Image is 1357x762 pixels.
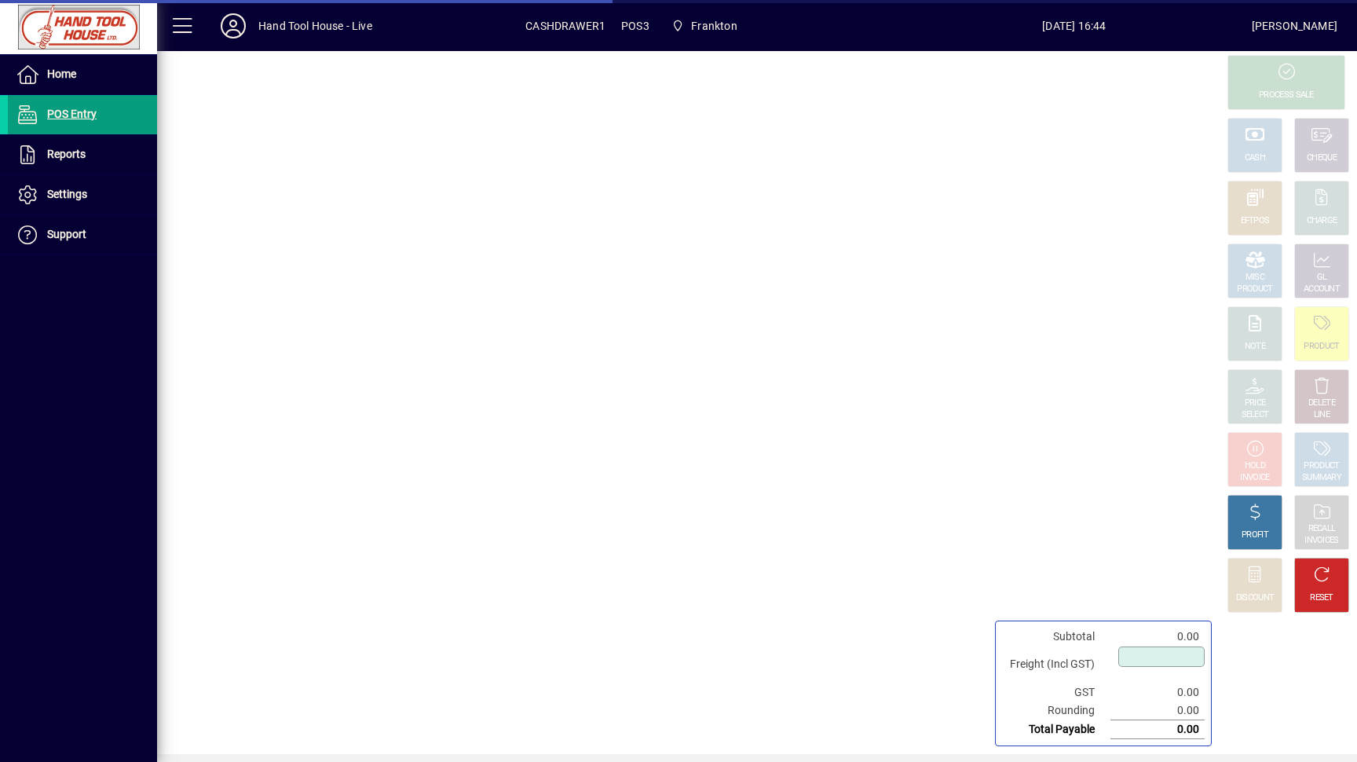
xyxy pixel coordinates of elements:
[1307,215,1337,227] div: CHARGE
[1245,152,1265,164] div: CASH
[1245,460,1265,472] div: HOLD
[8,55,157,94] a: Home
[1110,683,1205,702] td: 0.00
[1252,13,1337,38] div: [PERSON_NAME]
[47,68,76,80] span: Home
[1110,628,1205,646] td: 0.00
[1002,702,1110,720] td: Rounding
[691,13,737,38] span: Frankton
[47,188,87,200] span: Settings
[1110,720,1205,739] td: 0.00
[1308,523,1336,535] div: RECALL
[1304,460,1339,472] div: PRODUCT
[1002,683,1110,702] td: GST
[1245,272,1264,284] div: MISC
[1304,284,1340,295] div: ACCOUNT
[1310,592,1333,604] div: RESET
[1242,409,1269,421] div: SELECT
[208,12,258,40] button: Profile
[8,215,157,255] a: Support
[1245,341,1265,353] div: NOTE
[47,148,86,160] span: Reports
[1302,472,1341,484] div: SUMMARY
[1110,702,1205,720] td: 0.00
[1308,397,1335,409] div: DELETE
[258,13,372,38] div: Hand Tool House - Live
[47,228,86,240] span: Support
[525,13,605,38] span: CASHDRAWER1
[897,13,1252,38] span: [DATE] 16:44
[665,12,744,40] span: Frankton
[1317,272,1327,284] div: GL
[1307,152,1337,164] div: CHEQUE
[1304,341,1339,353] div: PRODUCT
[1237,284,1272,295] div: PRODUCT
[1242,529,1268,541] div: PROFIT
[8,135,157,174] a: Reports
[1002,628,1110,646] td: Subtotal
[1259,90,1314,101] div: PROCESS SALE
[47,108,97,120] span: POS Entry
[1002,646,1110,683] td: Freight (Incl GST)
[1002,720,1110,739] td: Total Payable
[1240,472,1269,484] div: INVOICE
[1236,592,1274,604] div: DISCOUNT
[8,175,157,214] a: Settings
[1304,535,1338,547] div: INVOICES
[1314,409,1330,421] div: LINE
[1241,215,1270,227] div: EFTPOS
[1245,397,1266,409] div: PRICE
[621,13,649,38] span: POS3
